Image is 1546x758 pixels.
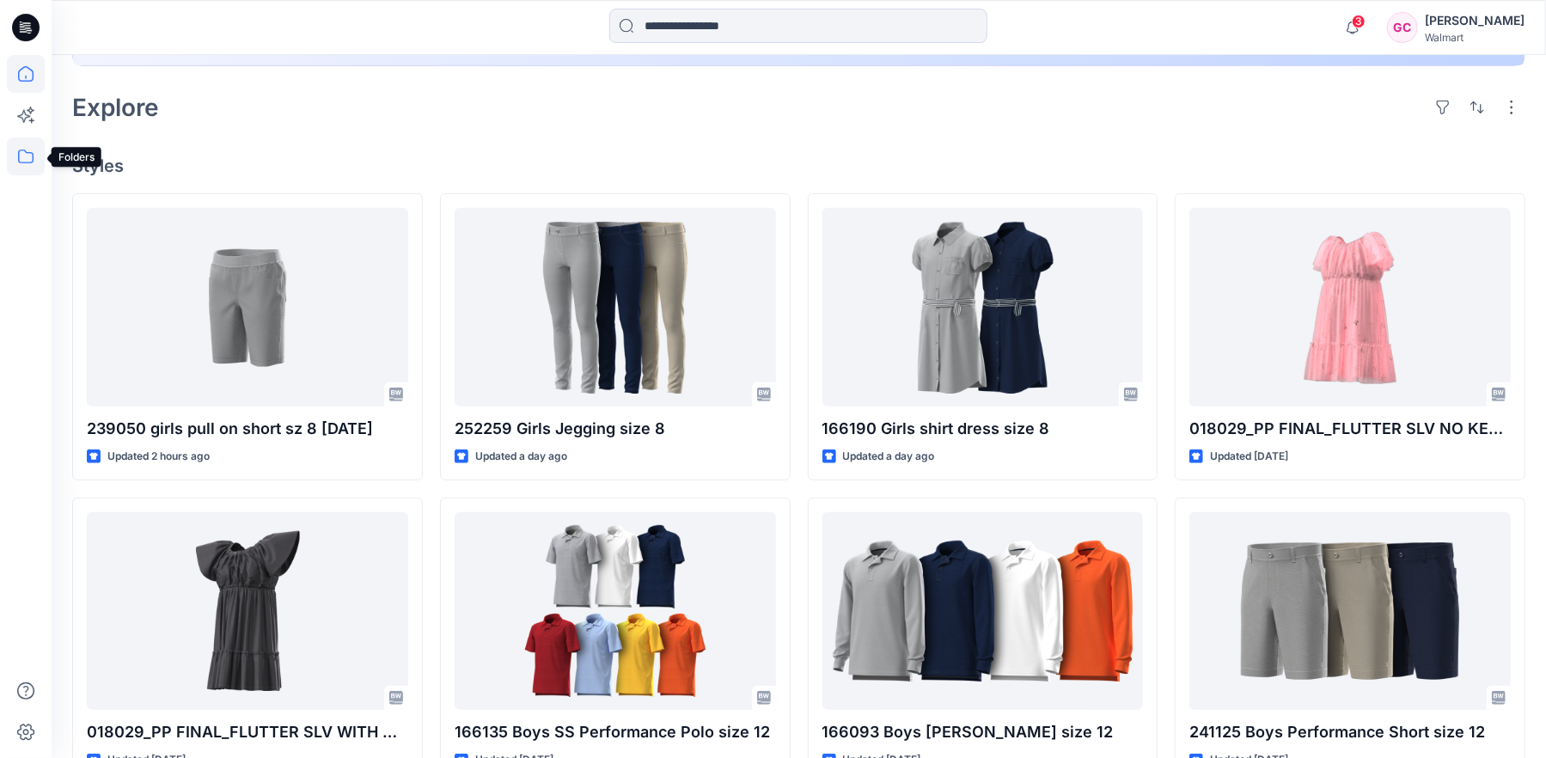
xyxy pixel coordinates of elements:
[1352,15,1366,28] span: 3
[1189,512,1511,711] a: 241125 Boys Performance Short size 12
[87,208,408,407] a: 239050 girls pull on short sz 8 8-11-25
[1387,12,1418,43] div: GC
[822,208,1144,407] a: 166190 Girls shirt dress size 8
[1210,448,1288,466] p: Updated [DATE]
[87,417,408,441] p: 239050 girls pull on short sz 8 [DATE]
[87,512,408,711] a: 018029_PP FINAL_FLUTTER SLV WITH KEYHOLE
[1425,31,1525,44] div: Walmart
[1189,208,1511,407] a: 018029_PP FINAL_FLUTTER SLV NO KEYHOLE
[455,208,776,407] a: 252259 Girls Jegging size 8
[822,417,1144,441] p: 166190 Girls shirt dress size 8
[72,156,1525,176] h4: Styles
[107,448,210,466] p: Updated 2 hours ago
[87,720,408,744] p: 018029_PP FINAL_FLUTTER SLV WITH KEYHOLE
[1425,10,1525,31] div: [PERSON_NAME]
[455,720,776,744] p: 166135 Boys SS Performance Polo size 12
[1189,720,1511,744] p: 241125 Boys Performance Short size 12
[455,512,776,711] a: 166135 Boys SS Performance Polo size 12
[475,448,567,466] p: Updated a day ago
[72,94,159,121] h2: Explore
[822,720,1144,744] p: 166093 Boys [PERSON_NAME] size 12
[1189,417,1511,441] p: 018029_PP FINAL_FLUTTER SLV NO KEYHOLE
[455,417,776,441] p: 252259 Girls Jegging size 8
[822,512,1144,711] a: 166093 Boys LS Polo size 12
[843,448,935,466] p: Updated a day ago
